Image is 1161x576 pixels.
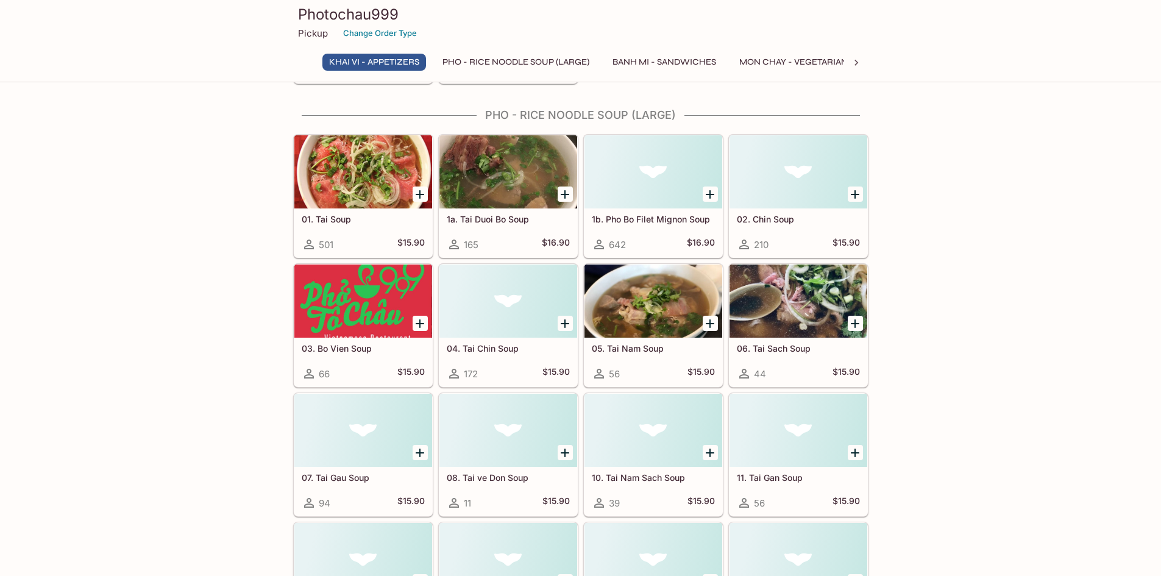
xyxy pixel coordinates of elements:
[558,316,573,331] button: Add 04. Tai Chin Soup
[298,5,864,24] h3: Photochau999
[397,496,425,510] h5: $15.90
[436,54,596,71] button: Pho - Rice Noodle Soup (Large)
[730,135,867,208] div: 02. Chin Soup
[833,366,860,381] h5: $15.90
[609,368,620,380] span: 56
[298,27,328,39] p: Pickup
[294,393,433,516] a: 07. Tai Gau Soup94$15.90
[833,496,860,510] h5: $15.90
[687,366,715,381] h5: $15.90
[302,343,425,354] h5: 03. Bo Vien Soup
[609,239,626,251] span: 642
[737,214,860,224] h5: 02. Chin Soup
[848,316,863,331] button: Add 06. Tai Sach Soup
[397,237,425,252] h5: $15.90
[703,187,718,202] button: Add 1b. Pho Bo Filet Mignon Soup
[338,24,422,43] button: Change Order Type
[754,239,769,251] span: 210
[737,343,860,354] h5: 06. Tai Sach Soup
[319,368,330,380] span: 66
[730,265,867,338] div: 06. Tai Sach Soup
[733,54,895,71] button: Mon Chay - Vegetarian Entrees
[293,108,868,122] h4: Pho - Rice Noodle Soup (Large)
[687,496,715,510] h5: $15.90
[294,265,432,338] div: 03. Bo Vien Soup
[439,265,577,338] div: 04. Tai Chin Soup
[464,497,471,509] span: 11
[558,187,573,202] button: Add 1a. Tai Duoi Bo Soup
[730,394,867,467] div: 11. Tai Gan Soup
[294,394,432,467] div: 07. Tai Gau Soup
[754,368,766,380] span: 44
[703,316,718,331] button: Add 05. Tai Nam Soup
[729,264,868,387] a: 06. Tai Sach Soup44$15.90
[447,472,570,483] h5: 08. Tai ve Don Soup
[558,445,573,460] button: Add 08. Tai ve Don Soup
[302,214,425,224] h5: 01. Tai Soup
[447,214,570,224] h5: 1a. Tai Duoi Bo Soup
[413,316,428,331] button: Add 03. Bo Vien Soup
[413,445,428,460] button: Add 07. Tai Gau Soup
[592,472,715,483] h5: 10. Tai Nam Sach Soup
[413,187,428,202] button: Add 01. Tai Soup
[319,497,330,509] span: 94
[592,214,715,224] h5: 1b. Pho Bo Filet Mignon Soup
[606,54,723,71] button: Banh Mi - Sandwiches
[294,264,433,387] a: 03. Bo Vien Soup66$15.90
[439,135,578,258] a: 1a. Tai Duoi Bo Soup165$16.90
[584,265,722,338] div: 05. Tai Nam Soup
[584,135,723,258] a: 1b. Pho Bo Filet Mignon Soup642$16.90
[447,343,570,354] h5: 04. Tai Chin Soup
[439,264,578,387] a: 04. Tai Chin Soup172$15.90
[439,135,577,208] div: 1a. Tai Duoi Bo Soup
[754,497,765,509] span: 56
[584,394,722,467] div: 10. Tai Nam Sach Soup
[592,343,715,354] h5: 05. Tai Nam Soup
[542,237,570,252] h5: $16.90
[294,135,433,258] a: 01. Tai Soup501$15.90
[294,135,432,208] div: 01. Tai Soup
[729,393,868,516] a: 11. Tai Gan Soup56$15.90
[397,366,425,381] h5: $15.90
[584,264,723,387] a: 05. Tai Nam Soup56$15.90
[542,496,570,510] h5: $15.90
[737,472,860,483] h5: 11. Tai Gan Soup
[584,135,722,208] div: 1b. Pho Bo Filet Mignon Soup
[322,54,426,71] button: Khai Vi - Appetizers
[703,445,718,460] button: Add 10. Tai Nam Sach Soup
[302,472,425,483] h5: 07. Tai Gau Soup
[848,445,863,460] button: Add 11. Tai Gan Soup
[609,497,620,509] span: 39
[687,237,715,252] h5: $16.90
[729,135,868,258] a: 02. Chin Soup210$15.90
[848,187,863,202] button: Add 02. Chin Soup
[464,368,478,380] span: 172
[833,237,860,252] h5: $15.90
[439,393,578,516] a: 08. Tai ve Don Soup11$15.90
[464,239,478,251] span: 165
[439,394,577,467] div: 08. Tai ve Don Soup
[584,393,723,516] a: 10. Tai Nam Sach Soup39$15.90
[542,366,570,381] h5: $15.90
[319,239,333,251] span: 501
